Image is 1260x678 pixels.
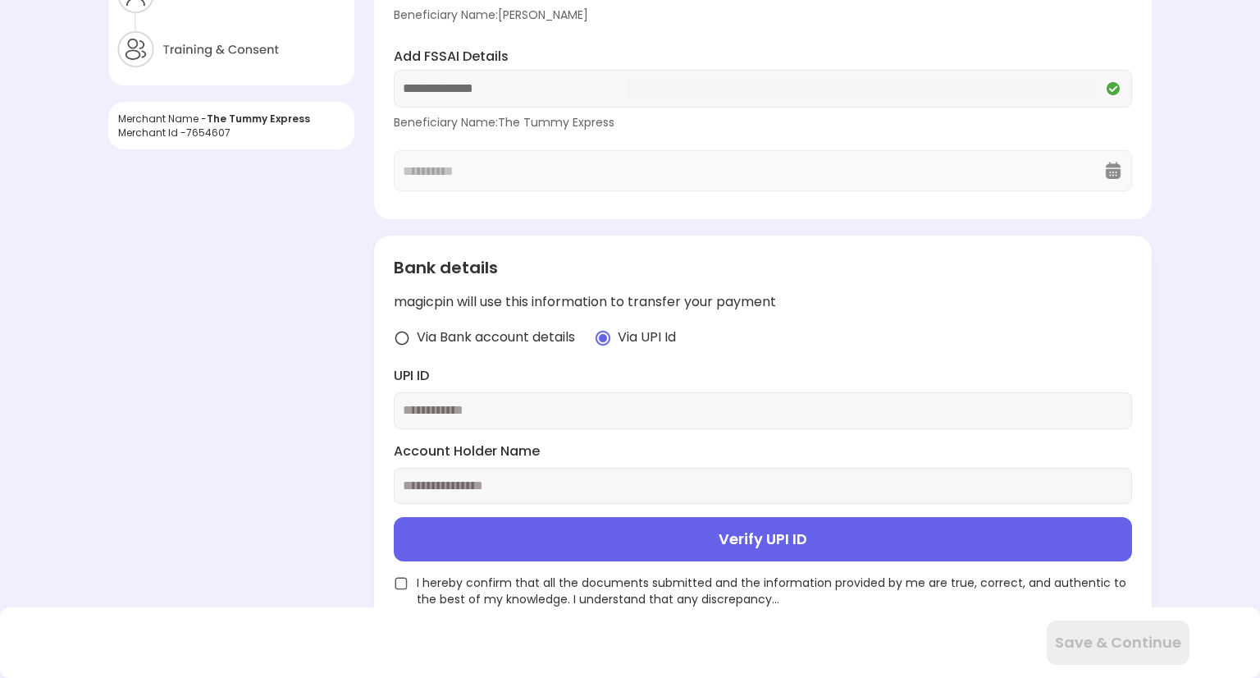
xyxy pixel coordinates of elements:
label: Add FSSAI Details [394,48,1132,66]
span: I hereby confirm that all the documents submitted and the information provided by me are true, co... [417,575,1132,607]
div: magicpin will use this information to transfer your payment [394,293,1132,312]
img: radio [394,330,410,346]
img: radio [595,330,611,346]
label: Account Holder Name [394,442,1132,461]
img: unchecked [394,576,409,591]
div: Beneficiary Name: [PERSON_NAME] [394,7,1132,23]
div: Beneficiary Name: The Tummy Express [394,114,1132,131]
label: UPI ID [394,367,1132,386]
div: Bank details [394,255,1132,280]
div: Merchant Id - 7654607 [118,126,345,140]
button: Save & Continue [1047,621,1189,665]
img: Q2VREkDUCX-Nh97kZdnvclHTixewBtwTiuomQU4ttMKm5pUNxe9W_NURYrLCGq_Mmv0UDstOKswiepyQhkhj-wqMpwXa6YfHU... [1103,79,1123,98]
span: Via UPI Id [618,328,676,347]
button: Verify UPI ID [394,517,1132,561]
span: Via Bank account details [417,328,575,347]
div: Merchant Name - [118,112,345,126]
span: The Tummy Express [207,112,310,126]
